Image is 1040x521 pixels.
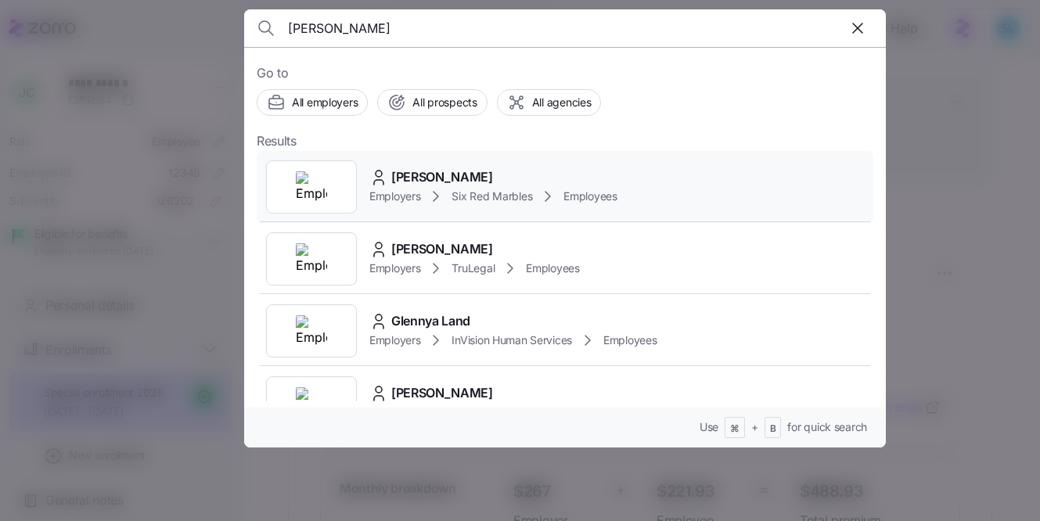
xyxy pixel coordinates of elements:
[700,419,718,435] span: Use
[257,89,368,116] button: All employers
[452,260,495,276] span: TruLegal
[497,89,602,116] button: All agencies
[730,422,740,436] span: ⌘
[369,260,420,276] span: Employers
[563,189,617,204] span: Employees
[532,95,592,110] span: All agencies
[391,167,493,187] span: [PERSON_NAME]
[770,422,776,436] span: B
[751,419,758,435] span: +
[391,239,493,259] span: [PERSON_NAME]
[526,260,579,276] span: Employees
[292,95,358,110] span: All employers
[369,332,420,348] span: Employers
[603,332,657,348] span: Employees
[257,63,873,83] span: Go to
[452,189,532,204] span: Six Red Marbles
[391,383,493,403] span: [PERSON_NAME]
[391,311,470,331] span: Glennya Land
[452,332,572,348] span: InVision Human Services
[296,243,327,275] img: Employer logo
[296,171,327,203] img: Employer logo
[377,89,487,116] button: All prospects
[787,419,867,435] span: for quick search
[296,387,327,419] img: Employer logo
[369,189,420,204] span: Employers
[296,315,327,347] img: Employer logo
[412,95,477,110] span: All prospects
[257,131,297,151] span: Results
